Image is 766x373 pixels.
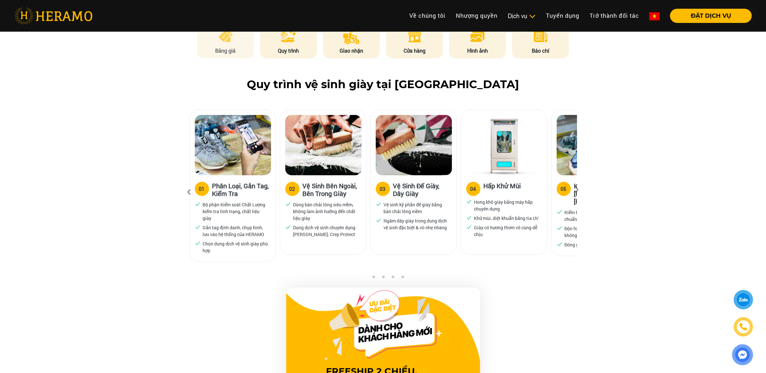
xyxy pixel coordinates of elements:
[557,115,633,175] img: Heramo quy trinh ve sinh kiem tra chat luong dong goi
[670,9,752,23] button: ĐẶT DỊCH VỤ
[203,240,268,254] p: Chọn dung dịch vệ sinh giày phù hợp
[289,185,295,193] div: 02
[380,185,386,193] div: 03
[323,47,380,55] p: Giao nhận
[14,78,752,91] h2: Quy trình vệ sinh giày tại [GEOGRAPHIC_DATA]
[390,275,396,282] button: 4
[474,224,540,238] p: Giày có hương thơm vô cùng dễ chịu
[293,224,359,238] p: Dung dịch vệ sinh chuyên dụng [PERSON_NAME], Crep Protect
[404,9,451,23] a: Về chúng tôi
[529,13,536,20] img: subToggleIcon
[735,318,752,336] a: phone-icon
[557,225,562,231] img: checked.svg
[281,29,296,44] img: process.png
[376,217,382,223] img: checked.svg
[197,47,254,55] p: Bảng giá
[195,201,201,207] img: checked.svg
[557,209,562,215] img: checked.svg
[361,275,367,282] button: 1
[561,185,567,193] div: 05
[384,217,449,231] p: Ngâm dây giày trong dung dịch vệ sinh đặc biệt & vò nhẹ nhàng
[212,182,270,197] h3: Phân Loại, Gắn Tag, Kiểm Tra
[574,182,632,205] h3: Kiểm Tra Chất [PERSON_NAME] & [PERSON_NAME]
[393,182,451,197] h3: Vệ Sinh Đế Giày, Dây Giày
[380,275,386,282] button: 3
[466,199,472,204] img: checked.svg
[470,185,476,193] div: 04
[565,225,630,239] p: Độn foam để giữ form giày không biến dạng
[466,215,472,221] img: checked.svg
[203,224,268,238] p: Gắn tag định danh, chụp hình, lưu vào hệ thống của HERAMO
[584,9,644,23] a: Trở thành đối tác
[665,13,752,19] a: ĐẶT DỊCH VỤ
[376,115,452,175] img: Heramo quy trinh ve sinh de giay day giay
[14,7,92,24] img: heramo-logo.png
[285,224,291,230] img: checked.svg
[384,201,449,215] p: Vệ sinh kỹ phần đế giày bằng bàn chải lông mềm
[565,241,630,248] p: Đóng gói & giao đến khách hàng
[399,275,406,282] button: 5
[557,241,562,247] img: checked.svg
[451,9,503,23] a: Nhượng quyền
[386,47,443,55] p: Cửa hàng
[285,201,291,207] img: checked.svg
[407,29,423,44] img: store.png
[203,201,268,222] p: Bộ phận Kiểm soát Chất Lượng kiểm tra tình trạng, chất liệu giày
[541,9,584,23] a: Tuyển dụng
[218,29,234,44] img: pricing.png
[565,209,630,223] p: Kiểm tra chất lượng xử lý đạt chuẩn
[474,215,539,222] p: Khử mùi, diệt khuẩn bằng tia UV
[195,224,201,230] img: checked.svg
[449,47,506,55] p: Hình ảnh
[512,47,569,55] p: Báo chí
[533,29,549,44] img: news.png
[484,182,521,195] h3: Hấp Khử Mùi
[376,201,382,207] img: checked.svg
[285,115,362,175] img: Heramo quy trinh ve sinh giay ben ngoai ben trong
[466,224,472,230] img: checked.svg
[740,323,747,330] img: phone-icon
[260,47,317,55] p: Quy trình
[293,201,359,222] p: Dùng bàn chải lông siêu mềm, không làm ảnh hưởng đến chất liệu giày
[303,182,361,197] h3: Vệ Sinh Bên Ngoài, Bên Trong Giày
[508,12,536,20] div: Dịch vụ
[649,12,660,20] img: vn-flag.png
[370,275,377,282] button: 2
[343,29,360,44] img: delivery.png
[324,290,442,361] img: Offer Header
[474,199,540,212] p: Hong khô giày bằng máy hấp chuyên dụng
[470,29,485,44] img: image.png
[195,115,271,175] img: Heramo quy trinh ve sinh giay phan loai gan tag kiem tra
[466,115,542,175] img: Heramo quy trinh ve sinh hap khu mui giay bang may hap uv
[195,240,201,246] img: checked.svg
[199,185,205,193] div: 01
